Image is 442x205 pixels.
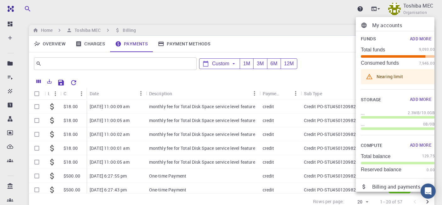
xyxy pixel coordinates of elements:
[408,110,420,116] span: 2.3MB
[377,71,403,82] div: Nearing limit
[356,181,440,192] a: Billing and payments
[430,121,435,127] span: 0B
[361,167,401,173] p: Reserved balance
[361,35,376,43] span: Funds
[361,96,381,104] span: Storage
[422,110,435,116] span: 10.0GB
[361,154,390,159] p: Total balance
[419,60,435,67] span: 7,946.00
[372,183,435,190] p: Billing and payments
[407,95,435,105] button: Add More
[356,20,440,31] a: My accounts
[407,140,435,150] button: Add More
[423,121,428,127] span: 0B
[420,110,421,116] span: /
[422,153,435,159] span: 129.75
[361,60,399,66] p: Consumed funds
[407,34,435,44] button: Add More
[421,184,436,199] div: Open Intercom Messenger
[361,110,365,116] p: ...
[361,142,383,149] span: Compute
[428,121,430,127] span: /
[427,167,435,173] span: 0.00
[372,21,435,29] p: My accounts
[361,121,365,127] p: ...
[361,47,385,53] p: Total funds
[12,4,35,10] span: Support
[419,46,435,53] span: 9,093.00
